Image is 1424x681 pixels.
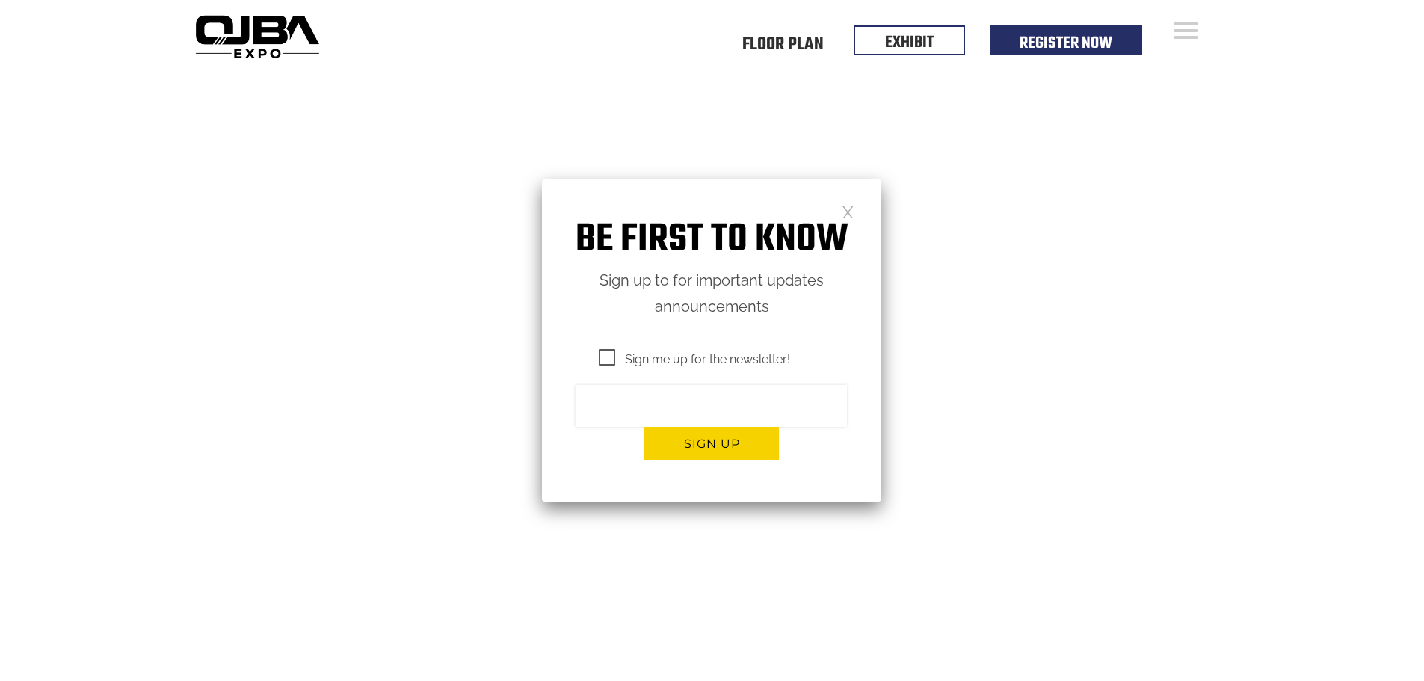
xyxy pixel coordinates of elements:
[542,268,881,320] p: Sign up to for important updates announcements
[842,205,854,218] a: Close
[1020,31,1112,56] a: Register Now
[599,350,790,369] span: Sign me up for the newsletter!
[644,427,779,460] button: Sign up
[885,30,934,55] a: EXHIBIT
[542,217,881,264] h1: Be first to know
